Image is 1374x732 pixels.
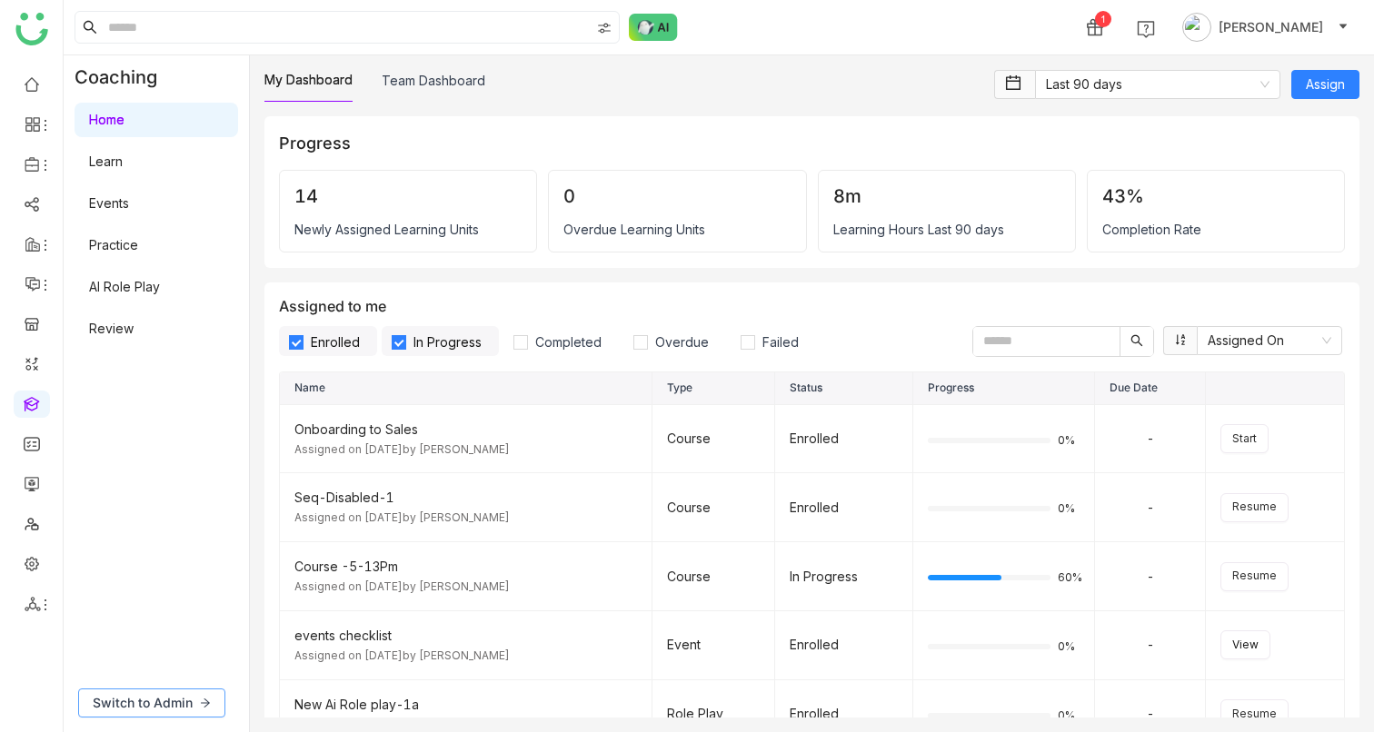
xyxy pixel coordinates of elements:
[1306,74,1345,94] span: Assign
[294,420,637,440] div: Onboarding to Sales
[1058,435,1080,446] span: 0%
[597,21,612,35] img: search-type.svg
[1232,637,1259,654] span: View
[1102,222,1329,237] div: Completion Rate
[93,693,193,713] span: Switch to Admin
[279,131,1345,155] div: Progress
[294,185,522,207] div: 14
[563,185,791,207] div: 0
[790,498,899,518] div: Enrolled
[667,704,759,724] div: Role Play
[1046,71,1269,98] nz-select-item: Last 90 days
[528,334,609,350] span: Completed
[1182,13,1211,42] img: avatar
[1102,185,1329,207] div: 43%
[280,372,652,405] th: Name
[790,635,899,655] div: Enrolled
[294,488,637,508] div: Seq-Disabled-1
[304,334,367,350] span: Enrolled
[279,297,1345,357] div: Assigned to me
[294,648,637,665] div: Assigned on [DATE] by [PERSON_NAME]
[563,222,791,237] div: Overdue Learning Units
[1220,630,1270,659] button: View
[1232,430,1257,448] span: Start
[294,557,637,577] div: Course -5-13Pm
[89,195,129,211] a: Events
[89,279,160,294] a: AI Role Play
[648,334,716,350] span: Overdue
[89,112,124,127] a: Home
[833,185,1060,207] div: 8m
[294,626,637,646] div: events checklist
[913,372,1095,405] th: Progress
[775,372,914,405] th: Status
[629,14,678,41] img: ask-buddy-normal.svg
[1095,372,1206,405] th: Due Date
[790,429,899,449] div: Enrolled
[1058,710,1080,721] span: 0%
[78,688,225,717] button: Switch to Admin
[89,153,123,169] a: Learn
[1058,641,1080,652] span: 0%
[755,334,806,350] span: Failed
[294,695,637,715] div: New Ai Role play-1a
[1232,499,1277,516] span: Resume
[64,55,184,99] div: Coaching
[833,222,1060,237] div: Learning Hours Last 90 days
[294,222,522,237] div: Newly Assigned Learning Units
[15,13,48,45] img: logo
[1058,572,1080,583] span: 60%
[264,72,353,87] a: My Dashboard
[294,441,637,459] div: Assigned on [DATE] by [PERSON_NAME]
[1220,699,1289,728] button: Resume
[667,429,759,449] div: Course
[1095,473,1206,542] td: -
[1232,706,1277,723] span: Resume
[667,567,759,587] div: Course
[406,334,489,350] span: In Progress
[667,635,759,655] div: Event
[1291,70,1359,99] button: Assign
[1220,493,1289,522] button: Resume
[1095,611,1206,680] td: -
[1095,542,1206,611] td: -
[89,321,134,336] a: Review
[1179,13,1352,42] button: [PERSON_NAME]
[1095,405,1206,474] td: -
[1095,11,1111,27] div: 1
[1137,20,1155,38] img: help.svg
[1220,562,1289,591] button: Resume
[382,73,485,88] a: Team Dashboard
[1058,503,1080,514] span: 0%
[790,704,899,724] div: Enrolled
[1232,568,1277,585] span: Resume
[1220,424,1269,453] button: Start
[294,579,637,596] div: Assigned on [DATE] by [PERSON_NAME]
[1219,17,1323,37] span: [PERSON_NAME]
[790,567,899,587] div: In Progress
[1208,327,1331,354] nz-select-item: Assigned On
[667,498,759,518] div: Course
[652,372,774,405] th: Type
[89,237,138,252] a: Practice
[294,509,637,527] div: Assigned on [DATE] by [PERSON_NAME]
